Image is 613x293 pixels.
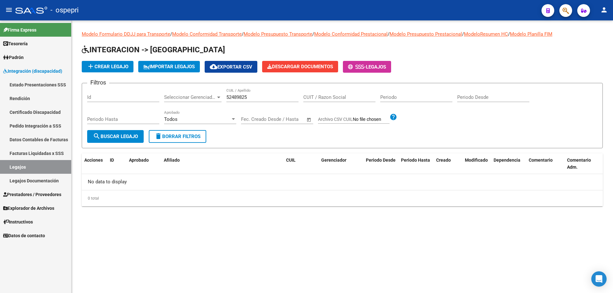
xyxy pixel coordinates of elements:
[436,157,451,163] span: Creado
[82,31,603,206] div: / / / / / /
[390,113,397,121] mat-icon: help
[205,61,257,73] button: Exportar CSV
[494,157,520,163] span: Dependencia
[3,68,62,75] span: Integración (discapacidad)
[306,116,313,123] button: Open calendar
[3,232,45,239] span: Datos de contacto
[164,116,178,122] span: Todos
[210,64,252,70] span: Exportar CSV
[84,157,103,163] span: Acciones
[284,153,319,174] datatable-header-cell: CUIL
[491,153,526,174] datatable-header-cell: Dependencia
[600,6,608,14] mat-icon: person
[110,157,114,163] span: ID
[126,153,152,174] datatable-header-cell: Aprobado
[401,157,430,163] span: Periodo Hasta
[529,157,553,163] span: Comentario
[82,153,107,174] datatable-header-cell: Acciones
[164,157,180,163] span: Afiliado
[390,31,462,37] a: Modelo Presupuesto Prestacional
[107,153,126,174] datatable-header-cell: ID
[321,157,346,163] span: Gerenciador
[161,153,284,174] datatable-header-cell: Afiliado
[464,31,508,37] a: ModeloResumen HC
[87,64,128,70] span: Crear Legajo
[366,157,396,163] span: Periodo Desde
[241,116,262,122] input: Start date
[3,54,24,61] span: Padrón
[3,218,33,225] span: Instructivos
[319,153,363,174] datatable-header-cell: Gerenciador
[82,61,133,72] button: Crear Legajo
[5,6,13,14] mat-icon: menu
[93,134,138,139] span: Buscar Legajo
[398,153,434,174] datatable-header-cell: Periodo Hasta
[318,117,353,122] span: Archivo CSV CUIL
[82,190,603,206] div: 0 total
[93,132,101,140] mat-icon: search
[465,157,488,163] span: Modificado
[462,153,491,174] datatable-header-cell: Modificado
[87,78,109,87] h3: Filtros
[3,191,61,198] span: Prestadores / Proveedores
[262,61,338,72] button: Descargar Documentos
[353,117,390,122] input: Archivo CSV CUIL
[268,116,299,122] input: End date
[267,64,333,70] span: Descargar Documentos
[366,64,386,70] span: Legajos
[314,31,388,37] a: Modelo Conformidad Prestacional
[510,31,552,37] a: Modelo Planilla FIM
[3,205,54,212] span: Explorador de Archivos
[50,3,79,17] span: - ospepri
[82,174,603,190] div: No data to display
[87,130,144,143] button: Buscar Legajo
[363,153,398,174] datatable-header-cell: Periodo Desde
[149,130,206,143] button: Borrar Filtros
[155,132,162,140] mat-icon: delete
[3,40,28,47] span: Tesorería
[286,157,296,163] span: CUIL
[244,31,312,37] a: Modelo Presupuesto Transporte
[210,63,217,70] mat-icon: cloud_download
[591,271,607,287] div: Open Intercom Messenger
[343,61,391,73] button: -Legajos
[172,31,242,37] a: Modelo Conformidad Transporte
[129,157,149,163] span: Aprobado
[164,94,216,100] span: Seleccionar Gerenciador
[143,64,195,70] span: IMPORTAR LEGAJOS
[87,62,95,70] mat-icon: add
[82,45,225,54] span: INTEGRACION -> [GEOGRAPHIC_DATA]
[434,153,462,174] datatable-header-cell: Creado
[155,134,201,139] span: Borrar Filtros
[564,153,603,174] datatable-header-cell: Comentario Adm.
[526,153,564,174] datatable-header-cell: Comentario
[82,31,170,37] a: Modelo Formulario DDJJ para Transporte
[3,26,36,33] span: Firma Express
[348,64,366,70] span: -
[138,61,200,72] button: IMPORTAR LEGAJOS
[567,157,591,170] span: Comentario Adm.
